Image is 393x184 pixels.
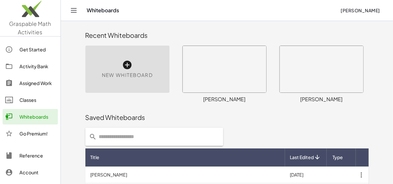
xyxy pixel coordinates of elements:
div: Activity Bank [19,62,55,70]
div: Assigned Work [19,79,55,87]
td: [PERSON_NAME] [85,167,285,183]
div: [PERSON_NAME] [279,95,364,103]
div: Whiteboards [19,113,55,121]
a: Whiteboards [3,109,58,124]
span: Title [91,154,100,161]
i: prepended action [89,133,97,141]
div: Reference [19,152,55,159]
div: [PERSON_NAME] [182,95,267,103]
button: Toggle navigation [69,5,79,16]
a: Reference [3,148,58,163]
a: Activity Bank [3,59,58,74]
span: New Whiteboard [102,71,153,79]
div: Go Premium! [19,130,55,137]
a: Classes [3,92,58,108]
span: Last Edited [290,154,314,161]
span: Graspable Math Activities [9,20,51,36]
a: Get Started [3,42,58,57]
div: Recent Whiteboards [85,31,369,40]
span: Type [333,154,343,161]
div: Classes [19,96,55,104]
span: [PERSON_NAME] [341,7,380,13]
div: Saved Whiteboards [85,113,369,122]
button: [PERSON_NAME] [335,5,385,16]
div: Get Started [19,46,55,53]
td: [DATE] [285,167,327,183]
a: Account [3,165,58,180]
a: Assigned Work [3,75,58,91]
div: Account [19,168,55,176]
